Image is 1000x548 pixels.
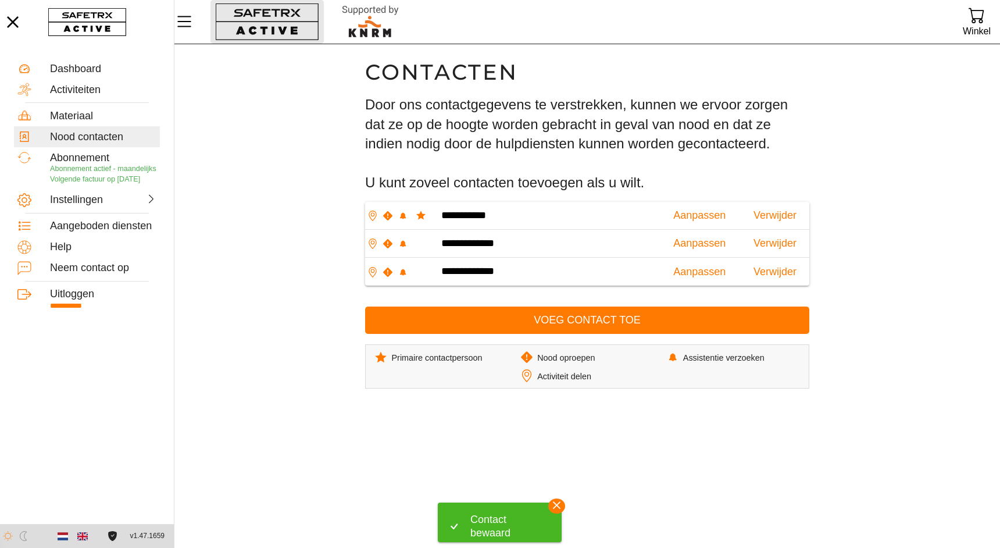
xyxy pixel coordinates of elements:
div: Nood oproepen [537,352,595,362]
button: Aanpassen [673,234,726,252]
div: Aangeboden diensten [50,220,156,233]
img: Equipment.svg [17,109,31,123]
img: ModeLight.svg [3,531,13,541]
img: Help.svg [17,240,31,254]
div: Materiaal [50,110,156,123]
img: ContactUs.svg [17,261,31,275]
img: EmergencyShare.svg [383,239,393,249]
div: Activiteiten [50,84,156,97]
div: Abonnement [50,152,156,165]
div: Uitloggen [50,288,156,301]
span: Abonnement actief - maandelijks [50,165,156,173]
button: v1.47.1659 [123,526,172,546]
h3: Door ons contactgegevens te verstrekken, kunnen we ervoor zorgen dat ze op de hoogte worden gebra... [365,95,809,193]
div: Activiteit delen [537,371,591,380]
button: Verwijder [753,263,797,281]
button: Verwijder [753,207,797,225]
img: RescueLogo.svg [328,3,412,41]
img: Subscription.svg [17,151,31,165]
img: ModeDark.svg [19,531,28,541]
img: EmergencyShare.svg [383,267,393,277]
div: Neem contact op [50,262,156,275]
img: AssistanceShare.svg [398,239,408,249]
div: Dashboard [50,63,156,76]
div: Instellingen [50,194,101,207]
h1: Contacten [365,59,809,86]
button: English [73,526,92,546]
img: AssistanceShare.svg [398,267,408,277]
button: Voeg contact toe [365,307,809,334]
span: v1.47.1659 [130,530,165,542]
div: Primaire contactpersoon [392,352,483,362]
img: EmergencyShare.svg [520,351,533,364]
img: AssistanceShare.svg [666,351,679,364]
span: Volgende factuur op [DATE] [50,175,140,183]
button: Menu [174,9,203,34]
img: EmergencyShare.svg [383,211,393,221]
img: Activities.svg [17,83,31,97]
div: Help [50,241,156,254]
button: Dutch [53,526,73,546]
button: Verwijder [753,234,797,252]
div: Nood contacten [50,131,156,144]
img: AssistanceShare.svg [398,211,408,221]
button: Aanpassen [673,263,726,281]
a: Licentieovereenkomst [105,531,120,541]
img: en.svg [77,531,88,542]
div: Contact bewaard [470,508,548,545]
div: Assistentie verzoeken [683,352,765,362]
span: Voeg contact toe [374,311,800,329]
img: nl.svg [58,531,68,542]
button: Aanpassen [673,207,726,225]
div: Winkel [963,23,991,39]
